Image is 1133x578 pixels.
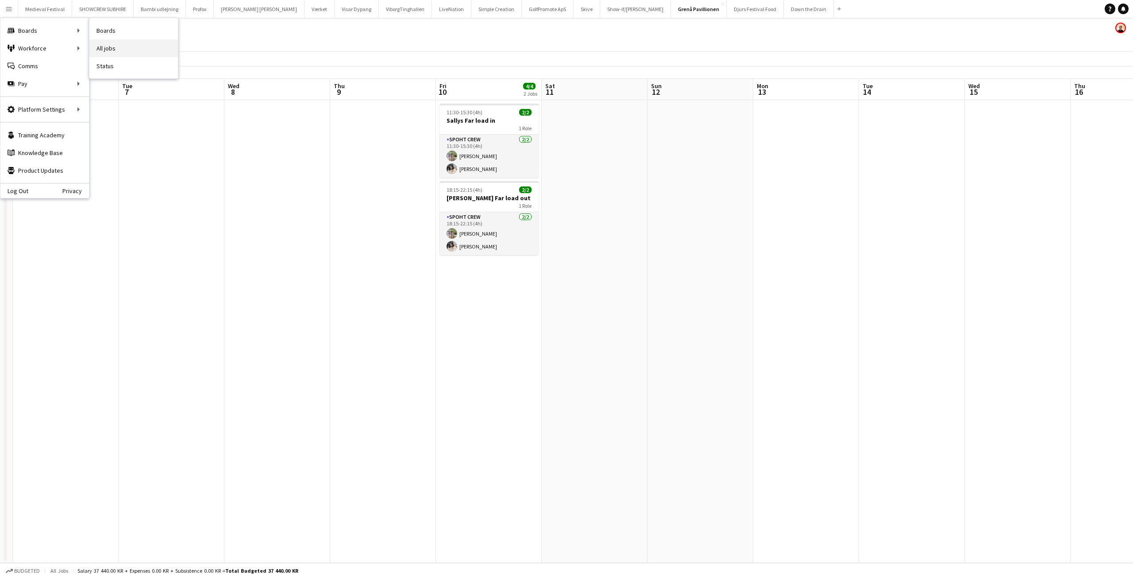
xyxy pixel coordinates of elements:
[227,87,239,97] span: 8
[1074,82,1085,90] span: Thu
[0,162,89,179] a: Product Updates
[4,566,41,576] button: Budgeted
[727,0,784,18] button: Djurs Festival Food
[600,0,671,18] button: Show-if/[PERSON_NAME]
[14,568,40,574] span: Budgeted
[524,90,537,97] div: 2 Jobs
[522,0,574,18] button: GolfPromote ApS
[439,194,539,202] h3: [PERSON_NAME] Far load out
[49,567,70,574] span: All jobs
[77,567,298,574] div: Salary 37 440.00 KR + Expenses 0.00 KR + Subsistence 0.00 KR =
[379,0,432,18] button: ViborgTinghallen
[1115,23,1126,33] app-user-avatar: Armando NIkol Irom
[432,0,471,18] button: LiveNation
[439,116,539,124] h3: Sallys Far load in
[335,0,379,18] button: Visar Dypang
[439,135,539,178] app-card-role: Spoht Crew2/211:30-15:30 (4h)[PERSON_NAME][PERSON_NAME]
[186,0,214,18] button: Profox
[0,57,89,75] a: Comms
[671,0,727,18] button: Grenå Pavillionen
[968,82,980,90] span: Wed
[447,186,482,193] span: 18:15-22:15 (4h)
[651,82,662,90] span: Sun
[574,0,600,18] button: Skive
[544,87,555,97] span: 11
[334,82,345,90] span: Thu
[519,109,532,116] span: 2/2
[447,109,482,116] span: 11:30-15:30 (4h)
[62,187,89,194] a: Privacy
[122,82,132,90] span: Tue
[545,82,555,90] span: Sat
[755,87,768,97] span: 13
[863,82,873,90] span: Tue
[332,87,345,97] span: 9
[121,87,132,97] span: 7
[784,0,834,18] button: Down the Drain
[523,83,536,89] span: 4/4
[1073,87,1085,97] span: 16
[304,0,335,18] button: Værket
[134,0,186,18] button: Bambi udlejning
[89,22,178,39] a: Boards
[0,187,28,194] a: Log Out
[72,0,134,18] button: SHOWCREW SUBHIRE
[757,82,768,90] span: Mon
[214,0,304,18] button: [PERSON_NAME] [PERSON_NAME]
[0,126,89,144] a: Training Academy
[0,39,89,57] div: Workforce
[861,87,873,97] span: 14
[650,87,662,97] span: 12
[439,104,539,178] app-job-card: 11:30-15:30 (4h)2/2Sallys Far load in1 RoleSpoht Crew2/211:30-15:30 (4h)[PERSON_NAME][PERSON_NAME]
[471,0,522,18] button: Simple Creation
[519,186,532,193] span: 2/2
[439,82,447,90] span: Fri
[228,82,239,90] span: Wed
[89,57,178,75] a: Status
[0,101,89,118] div: Platform Settings
[967,87,980,97] span: 15
[439,212,539,255] app-card-role: Spoht Crew2/218:15-22:15 (4h)[PERSON_NAME][PERSON_NAME]
[0,22,89,39] div: Boards
[18,0,72,18] button: Medieval Festival
[0,75,89,93] div: Pay
[519,125,532,132] span: 1 Role
[0,144,89,162] a: Knowledge Base
[519,202,532,209] span: 1 Role
[225,567,298,574] span: Total Budgeted 37 440.00 KR
[89,39,178,57] a: All jobs
[438,87,447,97] span: 10
[439,181,539,255] app-job-card: 18:15-22:15 (4h)2/2[PERSON_NAME] Far load out1 RoleSpoht Crew2/218:15-22:15 (4h)[PERSON_NAME][PER...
